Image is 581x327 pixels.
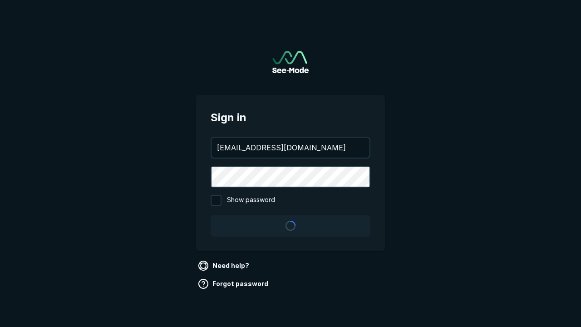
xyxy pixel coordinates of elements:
span: Sign in [211,109,370,126]
img: See-Mode Logo [272,51,309,73]
span: Show password [227,195,275,206]
a: Forgot password [196,277,272,291]
a: Go to sign in [272,51,309,73]
input: your@email.com [212,138,369,158]
a: Need help? [196,258,253,273]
